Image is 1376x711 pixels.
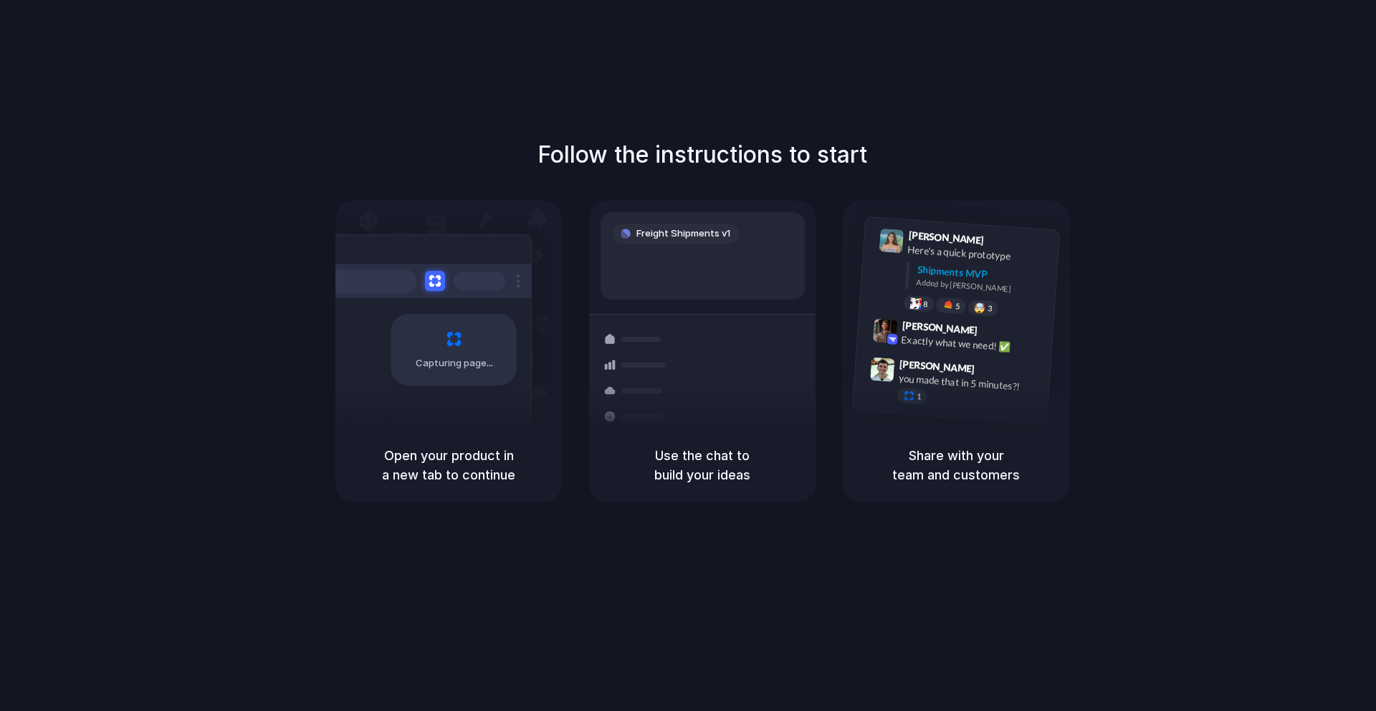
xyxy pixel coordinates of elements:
[416,356,495,371] span: Capturing page
[982,325,1011,342] span: 9:42 AM
[901,333,1044,357] div: Exactly what we need! ✅
[636,226,730,241] span: Freight Shipments v1
[899,356,975,377] span: [PERSON_NAME]
[908,227,984,248] span: [PERSON_NAME]
[988,234,1018,252] span: 9:41 AM
[979,363,1008,381] span: 9:47 AM
[955,302,960,310] span: 5
[974,303,986,314] div: 🤯
[606,446,798,485] h5: Use the chat to build your ideas
[988,305,993,312] span: 3
[916,277,1048,297] div: Added by [PERSON_NAME]
[860,446,1052,485] h5: Share with your team and customers
[917,262,1049,286] div: Shipments MVP
[917,393,922,401] span: 1
[907,242,1051,267] div: Here's a quick prototype
[923,300,928,308] span: 8
[537,138,867,172] h1: Follow the instructions to start
[902,318,978,338] span: [PERSON_NAME]
[898,371,1041,396] div: you made that in 5 minutes?!
[353,446,545,485] h5: Open your product in a new tab to continue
